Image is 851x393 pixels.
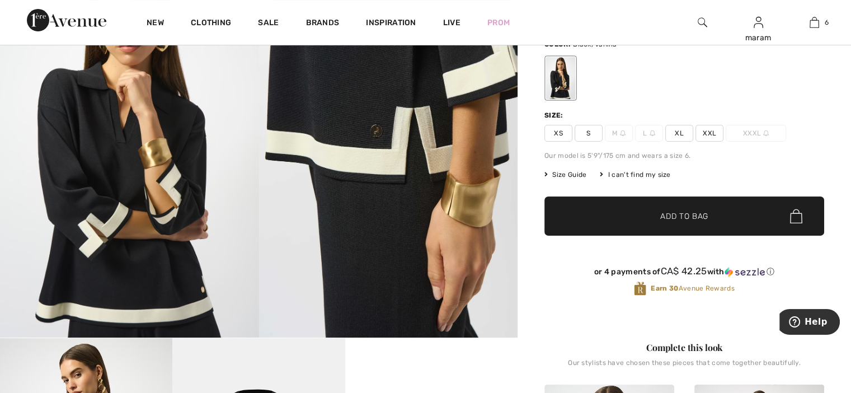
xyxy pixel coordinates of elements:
[546,57,575,99] div: Black/Vanilla
[725,267,765,277] img: Sezzle
[763,130,769,136] img: ring-m.svg
[651,284,678,292] strong: Earn 30
[147,18,164,30] a: New
[544,151,824,161] div: Our model is 5'9"/175 cm and wears a size 6.
[600,170,670,180] div: I can't find my size
[544,125,572,142] span: XS
[191,18,231,30] a: Clothing
[754,16,763,29] img: My Info
[634,281,646,296] img: Avenue Rewards
[27,9,106,31] img: 1ère Avenue
[790,209,802,223] img: Bag.svg
[544,170,586,180] span: Size Guide
[544,110,566,120] div: Size:
[366,18,416,30] span: Inspiration
[544,196,824,236] button: Add to Bag
[698,16,707,29] img: search the website
[661,265,707,277] span: CA$ 42.25
[731,32,786,44] div: maram
[487,17,510,29] a: Prom
[779,309,840,337] iframe: Opens a widget where you can find more information
[825,17,829,27] span: 6
[620,130,626,136] img: ring-m.svg
[651,283,734,293] span: Avenue Rewards
[544,341,824,354] div: Complete this look
[306,18,340,30] a: Brands
[258,18,279,30] a: Sale
[544,266,824,281] div: or 4 payments ofCA$ 42.25withSezzle Click to learn more about Sezzle
[726,125,786,142] span: XXXL
[635,125,663,142] span: L
[810,16,819,29] img: My Bag
[754,17,763,27] a: Sign In
[575,125,603,142] span: S
[544,359,824,376] div: Our stylists have chosen these pieces that come together beautifully.
[443,17,460,29] a: Live
[787,16,841,29] a: 6
[660,210,708,222] span: Add to Bag
[544,266,824,277] div: or 4 payments of with
[605,125,633,142] span: M
[695,125,723,142] span: XXL
[650,130,655,136] img: ring-m.svg
[665,125,693,142] span: XL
